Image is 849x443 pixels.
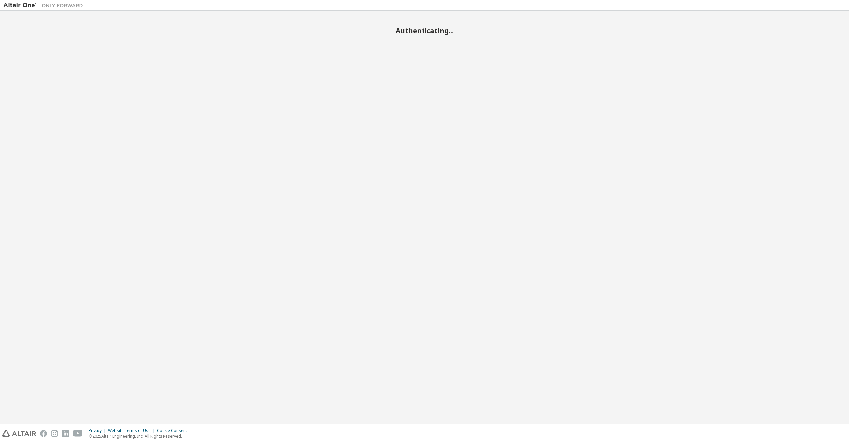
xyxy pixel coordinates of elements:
div: Cookie Consent [157,428,191,433]
h2: Authenticating... [3,26,846,35]
img: altair_logo.svg [2,430,36,437]
div: Website Terms of Use [108,428,157,433]
p: © 2025 Altair Engineering, Inc. All Rights Reserved. [89,433,191,439]
img: instagram.svg [51,430,58,437]
img: Altair One [3,2,86,9]
img: facebook.svg [40,430,47,437]
img: linkedin.svg [62,430,69,437]
img: youtube.svg [73,430,83,437]
div: Privacy [89,428,108,433]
